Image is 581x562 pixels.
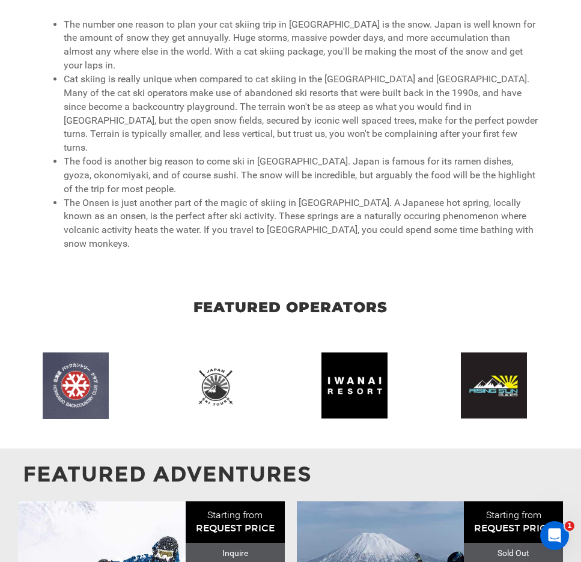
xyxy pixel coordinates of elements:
img: 001b9a6f835c4035c13ba6333342ac77.png [43,352,121,419]
img: d4d51e56ba51b71ae92b8dc13b1be08e.png [321,352,400,418]
img: f70ec555913a46bce1748618043a7c2a.png [182,357,260,414]
span: Starting from [207,509,263,521]
p: Featured Adventures [23,459,558,490]
p: Featured Operators [12,297,569,318]
li: The Onsen is just another part of the magic of skiing in [GEOGRAPHIC_DATA]. A Japanese hot spring... [64,196,541,251]
iframe: Intercom live chat [540,521,569,550]
span: 1 [565,521,574,531]
span: Starting from [486,509,541,521]
li: The number one reason to plan your cat skiing trip in [GEOGRAPHIC_DATA] is the snow. Japan is wel... [64,18,541,73]
li: The food is another big reason to come ski in [GEOGRAPHIC_DATA]. Japan is famous for its ramen di... [64,155,541,196]
img: b42dc30c5a3f3bbb55c67b877aded823.png [461,352,539,418]
span: REQUEST PRICE [196,522,275,534]
span: REQUEST PRICE [474,522,553,534]
li: Cat skiing is really unique when compared to cat skiing in the [GEOGRAPHIC_DATA] and [GEOGRAPHIC_... [64,73,541,155]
